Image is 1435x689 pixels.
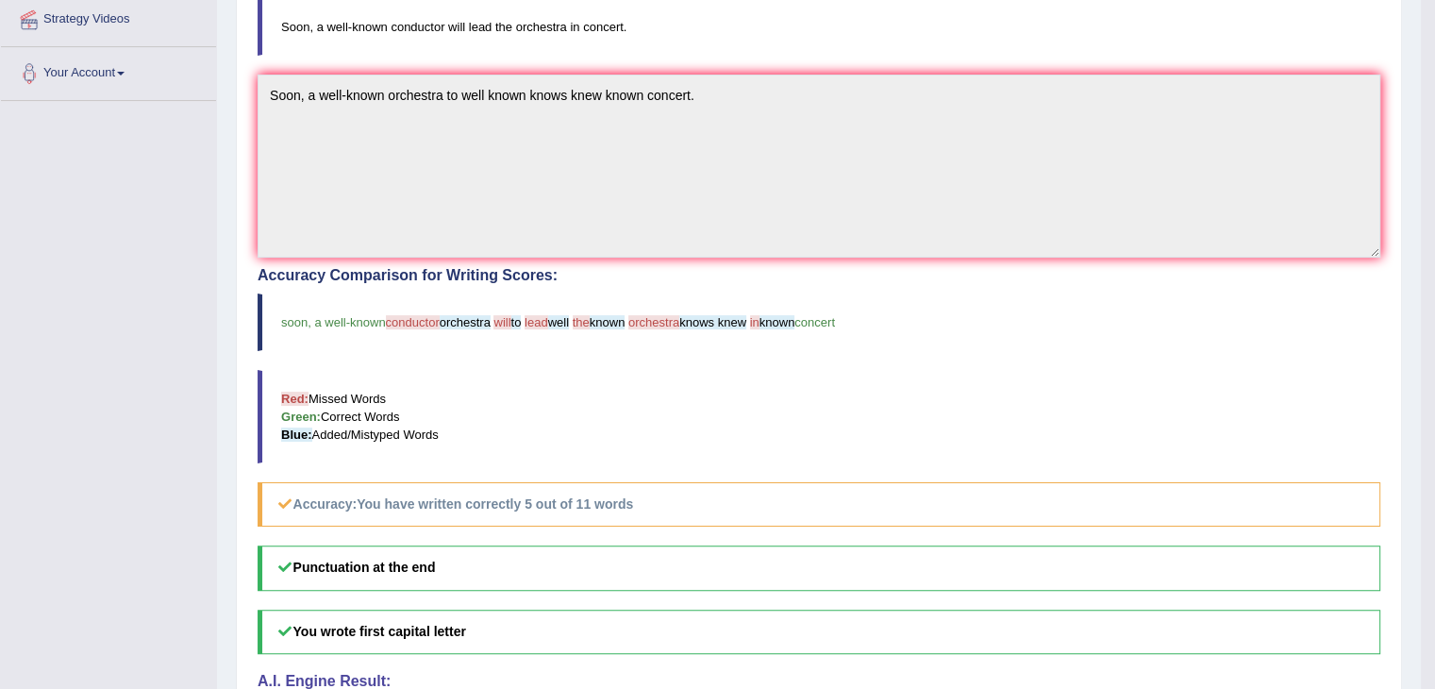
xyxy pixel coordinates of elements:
span: knows knew [679,315,746,329]
span: known [759,315,795,329]
b: Green: [281,410,321,424]
span: the [573,315,590,329]
span: to [511,315,522,329]
b: You have written correctly 5 out of 11 words [357,496,633,512]
blockquote: Missed Words Correct Words Added/Mistyped Words [258,370,1380,463]
span: concert [794,315,835,329]
h5: You wrote first capital letter [258,610,1380,654]
h5: Accuracy: [258,482,1380,527]
span: in [750,315,759,329]
b: Blue: [281,428,312,442]
span: soon, a well-known [281,315,386,329]
span: known [590,315,626,329]
span: orchestra [628,315,679,329]
h5: Punctuation at the end [258,546,1380,590]
span: well [548,315,569,329]
span: conductor [386,315,440,329]
a: Your Account [1,47,216,94]
b: Red: [281,392,309,406]
span: orchestra [440,315,491,329]
h4: Accuracy Comparison for Writing Scores: [258,267,1380,284]
span: lead [525,315,548,329]
span: will [493,315,510,329]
